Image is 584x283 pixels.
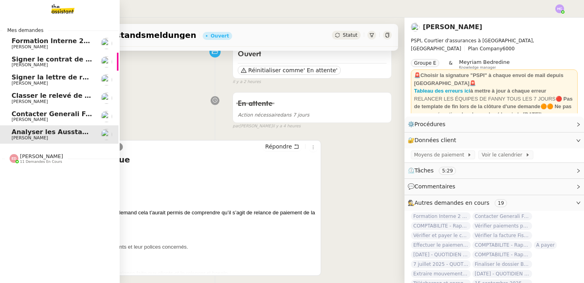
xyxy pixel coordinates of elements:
[12,55,126,63] span: Signer le contrat de la mutuelle
[248,66,303,74] span: Réinitialiser comme
[503,46,515,51] span: 6000
[414,183,455,190] span: Commentaires
[555,4,564,13] img: svg
[238,66,341,75] button: Réinitialiser comme' En attente'
[101,74,112,85] img: users%2FTDxDvmCjFdN3QFePFNGdQUcJcQk1%2Favatar%2F0cfb3a67-8790-4592-a9ec-92226c678442
[411,251,471,259] span: [DATE] - QUOTIDIEN - OPAL - Gestion de la boîte mail OPAL
[414,151,467,159] span: Moyens de paiement
[238,51,261,58] span: Ouvert
[12,110,199,118] span: Contacter Generali France pour demande AU094424
[12,99,48,104] span: [PERSON_NAME]
[12,44,48,49] span: [PERSON_NAME]
[20,160,62,164] span: 11 demandes en cours
[12,135,48,141] span: [PERSON_NAME]
[12,62,48,67] span: [PERSON_NAME]
[472,232,532,239] span: Vérifier la facture Fiscal et Facile
[304,66,337,74] span: ' En attente'
[408,183,459,190] span: 💬
[414,121,446,127] span: Procédures
[472,260,532,268] span: Finaliser le dossier Buheiry
[12,117,48,122] span: [PERSON_NAME]
[472,222,532,230] span: Vérifier paiements primes Lefort et De Marignac
[12,128,135,136] span: Analyser les Ausstandsmeldungen
[42,270,229,276] span: Il faut que tu vérifies la dernière relance faite aux clients et le relancer si besoin.
[470,88,547,94] strong: à mettre à jour à chaque erreur
[408,200,510,206] span: 🕵️
[414,72,563,86] strong: 🚨Choisir la signature "PSPI" à chaque envoi de mail depuis [GEOGRAPHIC_DATA]🚨
[233,123,300,130] small: [PERSON_NAME]
[414,96,572,117] strong: 🔴 Pas de template de fin lors de la clôture d'une demande🟠🟠 Ne pas accuser réception des demandes...
[238,100,272,107] span: En attente
[101,111,112,122] img: users%2Fa6PbEmLwvGXylUqKytRPpDpAx153%2Favatar%2Ffanny.png
[414,88,470,94] a: Tableau des erreurs ici
[414,95,574,119] div: RELANCER LES ÉQUIPES DE FANNY TOUS LES 7 JOURS
[472,212,532,220] span: Contacter Generali France pour demande AU094424
[101,129,112,140] img: users%2Fa6PbEmLwvGXylUqKytRPpDpAx153%2Favatar%2Ffanny.png
[459,59,510,69] app-user-label: Knowledge manager
[101,93,112,104] img: users%2FNmPW3RcGagVdwlUj0SIRjiM8zA23%2Favatar%2Fb3e8f68e-88d8-429d-a2bd-00fb6f2d12db
[12,81,48,86] span: [PERSON_NAME]
[2,26,48,34] span: Mes demandes
[265,142,292,150] span: Répondre
[408,120,449,129] span: ⚙️
[411,270,471,278] span: Extraire mouvements compte Opal Verein
[10,154,18,163] img: svg
[411,59,439,67] nz-tag: Groupe E
[411,38,534,51] span: PSPI, Courtier d'assurances à [GEOGRAPHIC_DATA], [GEOGRAPHIC_DATA]
[12,37,150,45] span: Formation Interne 2 - [PERSON_NAME]
[408,136,460,145] span: 🔐
[101,38,112,49] img: users%2Fa6PbEmLwvGXylUqKytRPpDpAx153%2Favatar%2Ffanny.png
[233,79,261,85] span: il y a 2 heures
[238,112,309,118] span: dans 7 jours
[414,167,434,174] span: Tâches
[12,73,128,81] span: Signer la lettre de rémunération
[20,153,63,159] span: [PERSON_NAME]
[472,251,532,259] span: COMPTABILITE - Rapprochement bancaire - 15 septembre 2025
[12,92,131,99] span: Classer le relevé de commissions
[408,167,463,174] span: ⏲️
[233,123,239,130] span: par
[468,46,502,51] span: Plan Company
[411,222,471,230] span: COMPTABILITE - Rapprochement bancaire - [DATE]
[481,151,525,159] span: Voir le calendrier
[411,232,471,239] span: Vérifier et payer le contrat
[343,32,357,38] span: Statut
[42,210,315,224] span: En faisant la traduction du mot allemand cela t’aurait permis de comprendre qu’il s’agit de relan...
[414,137,456,143] span: Données client
[459,59,510,65] span: Meyriam Bedredine
[238,112,280,118] span: Action nécessaire
[211,34,229,38] div: Ouvert
[404,163,584,178] div: ⏲️Tâches 5:29
[404,179,584,194] div: 💬Commentaires
[459,65,496,70] span: Knowledge manager
[472,241,532,249] span: COMPTABILITE - Rapprochement bancaire - 28 août 2025
[404,195,584,211] div: 🕵️Autres demandes en cours 19
[534,241,557,249] span: A payer
[42,154,318,165] h4: RE: Demande reçue
[439,167,456,175] nz-tag: 5:29
[411,260,471,268] span: 7 juillet 2025 - QUOTIDIEN Gestion boite mail Accounting
[495,199,507,207] nz-tag: 19
[423,23,482,31] a: [PERSON_NAME]
[411,23,420,32] img: users%2Fa6PbEmLwvGXylUqKytRPpDpAx153%2Favatar%2Ffanny.png
[404,117,584,132] div: ⚙️Procédures
[414,200,489,206] span: Autres demandes en cours
[101,56,112,67] img: users%2FTDxDvmCjFdN3QFePFNGdQUcJcQk1%2Favatar%2F0cfb3a67-8790-4592-a9ec-92226c678442
[262,142,302,151] button: Répondre
[472,270,532,278] span: [DATE] - QUOTIDIEN Gestion boite mail Accounting
[404,133,584,148] div: 🔐Données client
[449,59,452,69] span: &
[411,241,471,249] span: Effectuer le paiement des primes [PERSON_NAME]
[272,123,301,130] span: il y a 4 heures
[411,212,471,220] span: Formation Interne 2 - [PERSON_NAME]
